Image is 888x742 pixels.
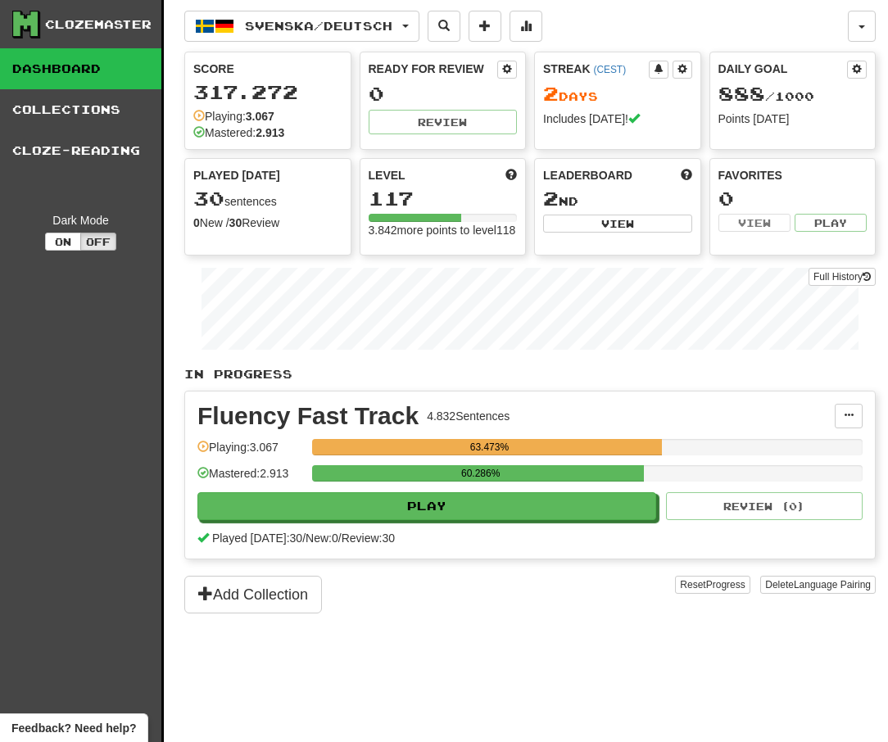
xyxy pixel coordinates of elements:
[338,532,342,545] span: /
[510,11,542,42] button: More stats
[245,19,392,33] span: Svenska / Deutsch
[45,233,81,251] button: On
[317,439,661,455] div: 63.473%
[369,167,405,183] span: Level
[543,167,632,183] span: Leaderboard
[794,579,871,590] span: Language Pairing
[369,222,518,238] div: 3.842 more points to level 118
[197,465,304,492] div: Mastered: 2.913
[229,216,242,229] strong: 30
[718,111,868,127] div: Points [DATE]
[369,188,518,209] div: 117
[193,108,274,124] div: Playing:
[193,215,342,231] div: New / Review
[317,465,644,482] div: 60.286%
[428,11,460,42] button: Search sentences
[543,84,692,105] div: Day s
[369,61,498,77] div: Ready for Review
[809,268,876,286] a: Full History
[12,212,149,228] div: Dark Mode
[212,532,302,545] span: Played [DATE]: 30
[197,492,656,520] button: Play
[706,579,745,590] span: Progress
[718,82,765,105] span: 888
[193,188,342,210] div: sentences
[543,111,692,127] div: Includes [DATE]!
[593,64,626,75] a: (CEST)
[795,214,867,232] button: Play
[193,167,280,183] span: Played [DATE]
[469,11,501,42] button: Add sentence to collection
[184,576,322,613] button: Add Collection
[342,532,395,545] span: Review: 30
[543,187,559,210] span: 2
[543,61,649,77] div: Streak
[11,720,136,736] span: Open feedback widget
[45,16,152,33] div: Clozemaster
[543,215,692,233] button: View
[184,11,419,42] button: Svenska/Deutsch
[369,84,518,104] div: 0
[718,188,868,209] div: 0
[193,82,342,102] div: 317.272
[193,61,342,77] div: Score
[427,408,510,424] div: 4.832 Sentences
[80,233,116,251] button: Off
[505,167,517,183] span: Score more points to level up
[302,532,306,545] span: /
[666,492,863,520] button: Review (0)
[193,124,284,141] div: Mastered:
[193,216,200,229] strong: 0
[675,576,750,594] button: ResetProgress
[543,188,692,210] div: nd
[718,89,814,103] span: / 1000
[197,439,304,466] div: Playing: 3.067
[718,214,791,232] button: View
[246,110,274,123] strong: 3.067
[718,61,848,79] div: Daily Goal
[306,532,338,545] span: New: 0
[681,167,692,183] span: This week in points, UTC
[760,576,876,594] button: DeleteLanguage Pairing
[543,82,559,105] span: 2
[184,366,876,382] p: In Progress
[718,167,868,183] div: Favorites
[197,404,419,428] div: Fluency Fast Track
[369,110,518,134] button: Review
[193,187,224,210] span: 30
[256,126,284,139] strong: 2.913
